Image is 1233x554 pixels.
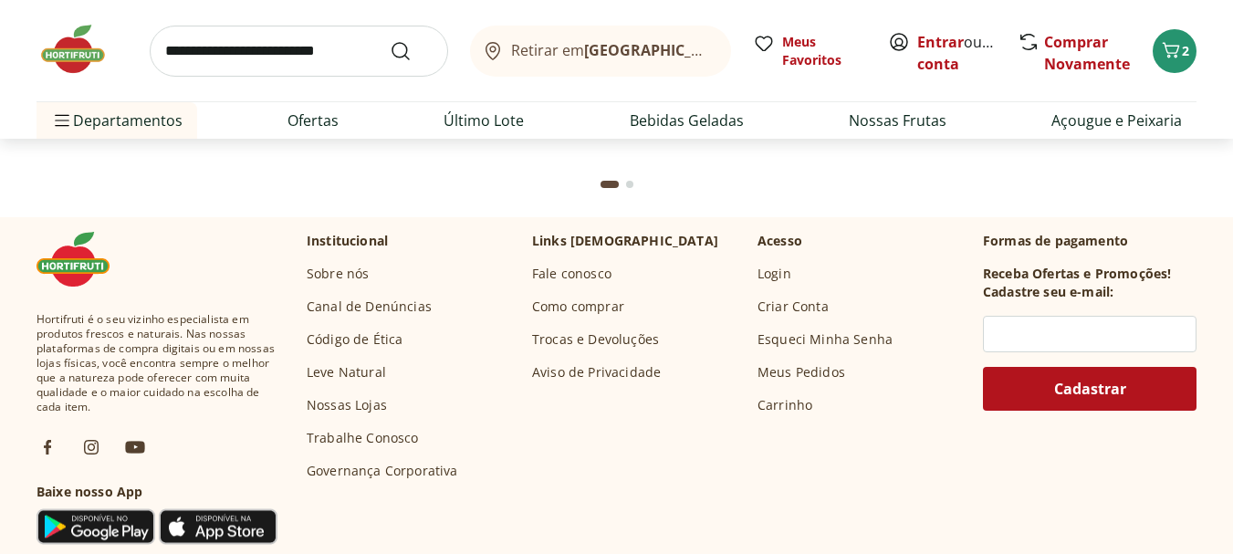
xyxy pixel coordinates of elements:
img: App Store Icon [159,508,277,545]
a: Entrar [917,32,964,52]
span: Departamentos [51,99,183,142]
h3: Baixe nosso App [37,483,277,501]
p: Links [DEMOGRAPHIC_DATA] [532,232,718,250]
a: Comprar Novamente [1044,32,1130,74]
img: ig [80,436,102,458]
h3: Receba Ofertas e Promoções! [983,265,1171,283]
button: Current page from fs-carousel [597,162,622,206]
a: Criar Conta [758,298,829,316]
a: Trabalhe Conosco [307,429,419,447]
span: Cadastrar [1054,382,1126,396]
button: Submit Search [390,40,434,62]
a: Sobre nós [307,265,369,283]
b: [GEOGRAPHIC_DATA]/[GEOGRAPHIC_DATA] [584,40,892,60]
a: Leve Natural [307,363,386,382]
a: Governança Corporativa [307,462,458,480]
h3: Cadastre seu e-mail: [983,283,1113,301]
span: ou [917,31,998,75]
a: Como comprar [532,298,624,316]
a: Ofertas [287,110,339,131]
p: Formas de pagamento [983,232,1196,250]
p: Acesso [758,232,802,250]
img: Google Play Icon [37,508,155,545]
input: search [150,26,448,77]
img: fb [37,436,58,458]
button: Menu [51,99,73,142]
a: Trocas e Devoluções [532,330,659,349]
button: Carrinho [1153,29,1196,73]
a: Código de Ética [307,330,402,349]
a: Bebidas Geladas [630,110,744,131]
a: Açougue e Peixaria [1051,110,1182,131]
a: Login [758,265,791,283]
a: Nossas Lojas [307,396,387,414]
a: Meus Pedidos [758,363,845,382]
a: Criar conta [917,32,1018,74]
span: Meus Favoritos [782,33,866,69]
img: ytb [124,436,146,458]
button: Retirar em[GEOGRAPHIC_DATA]/[GEOGRAPHIC_DATA] [470,26,731,77]
a: Aviso de Privacidade [532,363,661,382]
button: Cadastrar [983,367,1196,411]
a: Fale conosco [532,265,611,283]
p: Institucional [307,232,388,250]
img: Hortifruti [37,232,128,287]
a: Canal de Denúncias [307,298,432,316]
span: Hortifruti é o seu vizinho especialista em produtos frescos e naturais. Nas nossas plataformas de... [37,312,277,414]
a: Último Lote [444,110,524,131]
span: Retirar em [511,42,713,58]
span: 2 [1182,42,1189,59]
a: Esqueci Minha Senha [758,330,893,349]
a: Meus Favoritos [753,33,866,69]
button: Go to page 2 from fs-carousel [622,162,637,206]
a: Nossas Frutas [849,110,946,131]
a: Carrinho [758,396,812,414]
img: Hortifruti [37,22,128,77]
